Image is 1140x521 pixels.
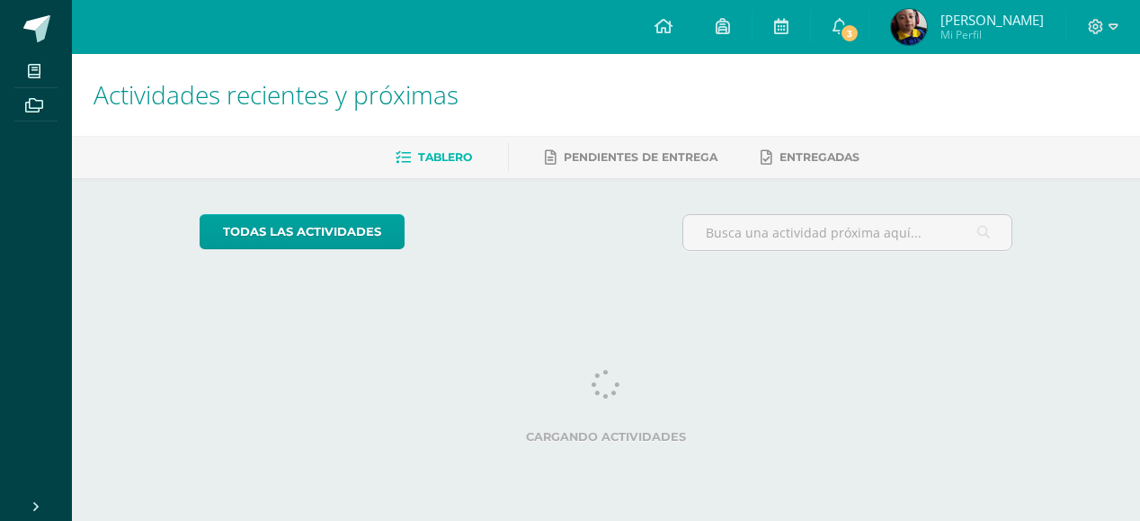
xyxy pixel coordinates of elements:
img: fbd17c323b157722610c78bd6de9ae19.png [891,9,927,45]
span: Entregadas [779,150,859,164]
span: Actividades recientes y próximas [94,77,459,112]
span: [PERSON_NAME] [940,11,1044,29]
a: Pendientes de entrega [545,143,717,172]
span: Pendientes de entrega [564,150,717,164]
span: Mi Perfil [940,27,1044,42]
a: Entregadas [761,143,859,172]
label: Cargando actividades [200,430,1013,444]
span: Tablero [418,150,472,164]
span: 3 [840,23,859,43]
a: Tablero [396,143,472,172]
a: todas las Actividades [200,214,405,249]
input: Busca una actividad próxima aquí... [683,215,1012,250]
